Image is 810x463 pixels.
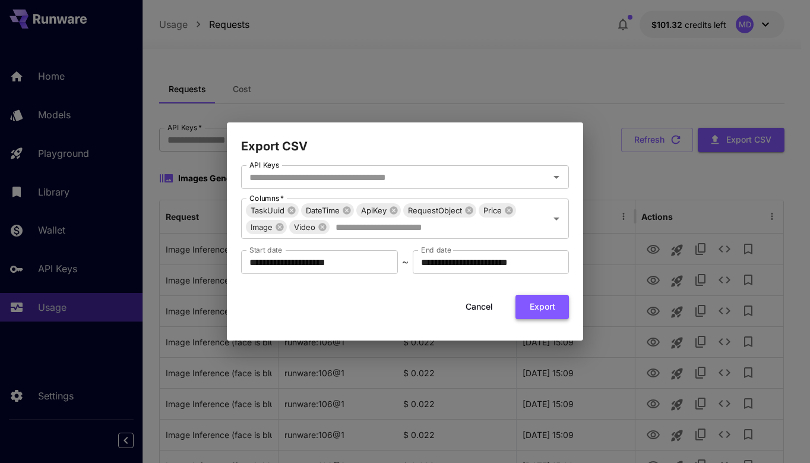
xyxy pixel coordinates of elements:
[548,169,565,185] button: Open
[249,193,284,203] label: Columns
[453,295,506,319] button: Cancel
[356,204,391,218] span: ApiKey
[421,245,451,255] label: End date
[548,210,565,227] button: Open
[246,204,289,218] span: TaskUuid
[403,204,467,218] span: RequestObject
[249,160,279,170] label: API Keys
[301,203,354,218] div: DateTime
[249,245,282,255] label: Start date
[246,203,299,218] div: TaskUuid
[301,204,344,218] span: DateTime
[403,203,476,218] div: RequestObject
[289,221,320,234] span: Video
[479,203,516,218] div: Price
[356,203,401,218] div: ApiKey
[402,255,409,269] p: ~
[479,204,507,218] span: Price
[227,122,583,156] h2: Export CSV
[246,220,287,234] div: Image
[289,220,330,234] div: Video
[246,221,277,234] span: Image
[515,295,569,319] button: Export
